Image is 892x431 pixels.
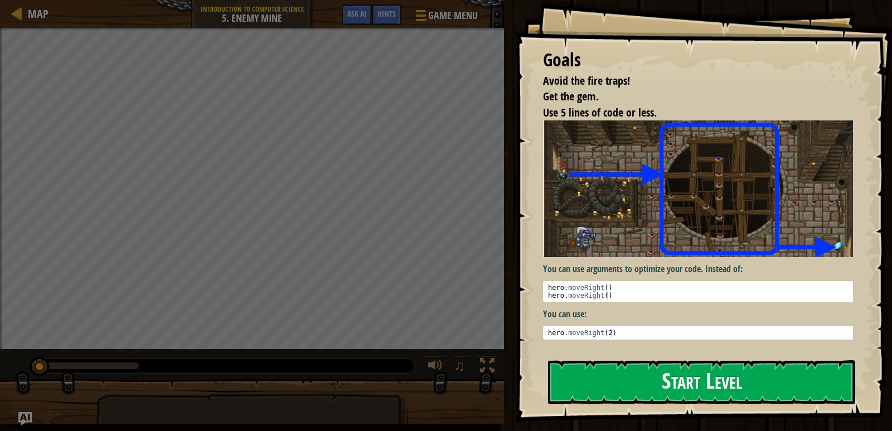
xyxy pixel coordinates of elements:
p: You can use: [543,308,861,321]
img: Enemy mine [543,120,861,257]
a: Map [22,6,49,21]
button: Game Menu [407,4,484,31]
span: Get the gem. [543,89,599,104]
button: Ask AI [18,412,32,425]
button: Start Level [548,360,855,404]
li: Get the gem. [529,89,850,105]
div: Goals [543,47,853,73]
button: Toggle fullscreen [476,356,498,379]
span: Use 5 lines of code or less. [543,105,657,120]
button: ♫ [452,356,471,379]
span: Hints [377,8,396,19]
span: Avoid the fire traps! [543,73,630,88]
span: ♫ [454,357,466,374]
p: You can use arguments to optimize your code. Instead of: [543,263,861,275]
span: Ask AI [347,8,366,19]
button: Ask AI [342,4,372,25]
span: Game Menu [428,8,478,23]
li: Avoid the fire traps! [529,73,850,89]
button: Adjust volume [424,356,447,379]
span: Map [28,6,49,21]
li: Use 5 lines of code or less. [529,105,850,121]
